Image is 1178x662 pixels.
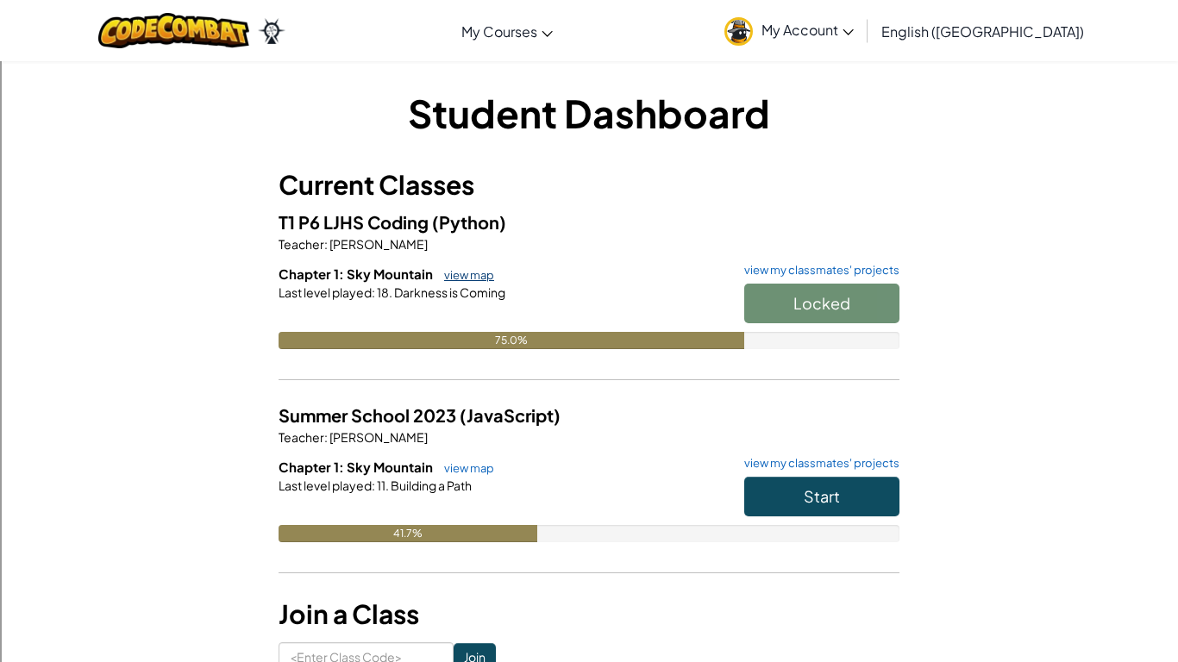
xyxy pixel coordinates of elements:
a: English ([GEOGRAPHIC_DATA]) [873,8,1093,54]
span: English ([GEOGRAPHIC_DATA]) [881,22,1084,41]
div: Delete [7,53,1171,69]
div: Sign out [7,84,1171,100]
img: CodeCombat logo [98,13,249,48]
div: Options [7,69,1171,84]
div: Sort New > Old [7,22,1171,38]
div: Sort A > Z [7,7,1171,22]
div: Move To ... [7,38,1171,53]
a: My Account [716,3,862,58]
span: My Account [761,21,854,39]
img: avatar [724,17,753,46]
span: My Courses [461,22,537,41]
a: My Courses [453,8,561,54]
div: Rename [7,100,1171,116]
img: Ozaria [258,18,285,44]
div: Move To ... [7,116,1171,131]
